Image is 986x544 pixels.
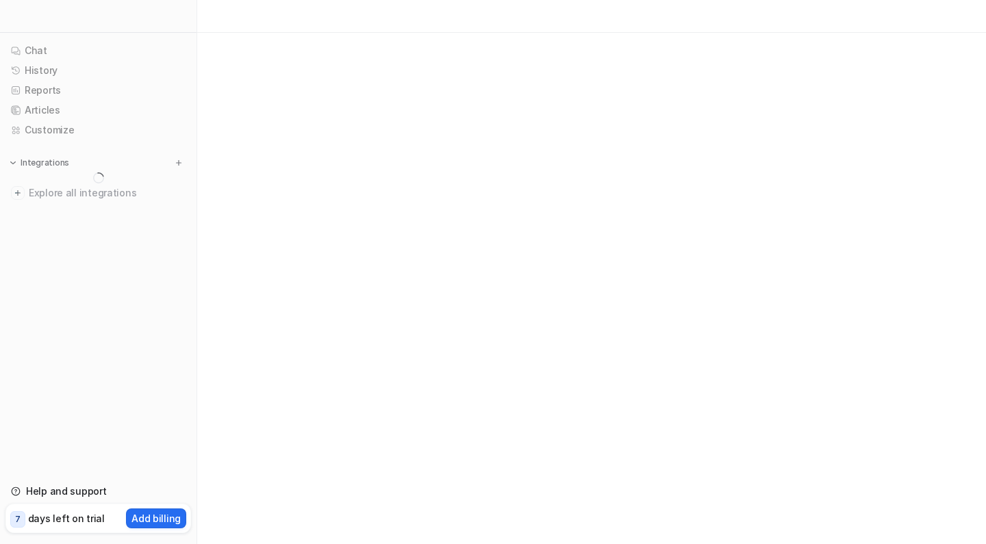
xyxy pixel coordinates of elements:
[29,182,186,204] span: Explore all integrations
[5,41,191,60] a: Chat
[126,508,186,528] button: Add billing
[5,156,73,170] button: Integrations
[21,157,69,168] p: Integrations
[174,158,184,168] img: menu_add.svg
[5,81,191,100] a: Reports
[131,511,181,526] p: Add billing
[5,61,191,80] a: History
[5,183,191,203] a: Explore all integrations
[11,186,25,200] img: explore all integrations
[15,513,21,526] p: 7
[5,101,191,120] a: Articles
[8,158,18,168] img: expand menu
[5,482,191,501] a: Help and support
[5,120,191,140] a: Customize
[28,511,105,526] p: days left on trial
